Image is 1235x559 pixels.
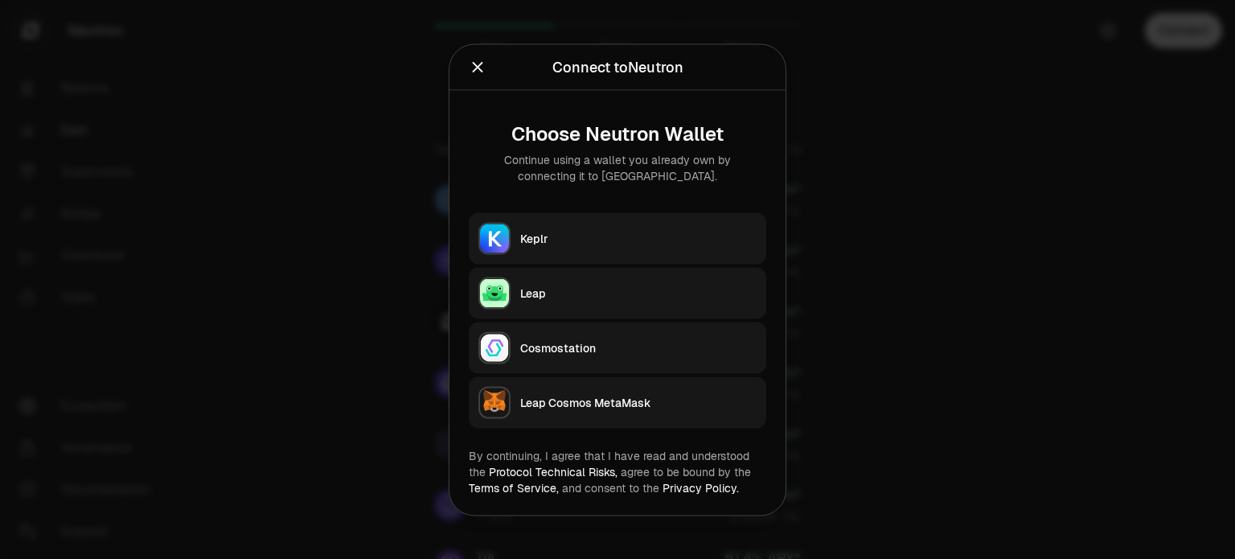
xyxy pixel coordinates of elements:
[469,376,766,428] button: Leap Cosmos MetaMaskLeap Cosmos MetaMask
[480,224,509,253] img: Keplr
[480,333,509,362] img: Cosmostation
[552,55,683,78] div: Connect to Neutron
[482,151,753,183] div: Continue using a wallet you already own by connecting it to [GEOGRAPHIC_DATA].
[469,447,766,495] div: By continuing, I agree that I have read and understood the agree to be bound by the and consent t...
[663,480,739,495] a: Privacy Policy.
[480,388,509,417] img: Leap Cosmos MetaMask
[520,394,757,410] div: Leap Cosmos MetaMask
[489,464,617,479] a: Protocol Technical Risks,
[480,278,509,307] img: Leap
[469,322,766,373] button: CosmostationCosmostation
[482,122,753,145] div: Choose Neutron Wallet
[520,285,757,301] div: Leap
[469,212,766,264] button: KeplrKeplr
[520,339,757,356] div: Cosmostation
[469,55,486,78] button: Close
[469,267,766,319] button: LeapLeap
[520,230,757,246] div: Keplr
[469,480,559,495] a: Terms of Service,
